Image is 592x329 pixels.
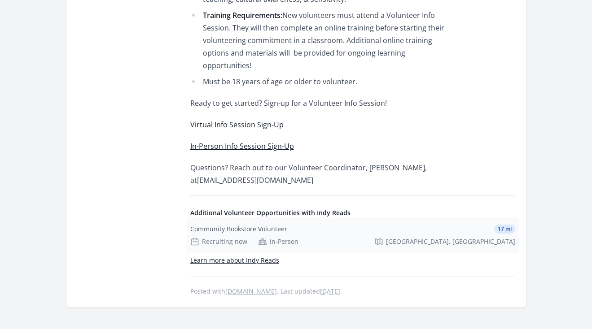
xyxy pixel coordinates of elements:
[190,225,287,234] div: Community Bookstore Volunteer
[190,208,515,217] h4: Additional Volunteer Opportunities with Indy Reads
[225,287,277,295] a: [DOMAIN_NAME]
[190,120,284,130] a: Virtual Info Session Sign-Up
[386,237,515,246] span: [GEOGRAPHIC_DATA], [GEOGRAPHIC_DATA]
[190,237,247,246] div: Recruiting now
[190,75,453,88] li: Must be 18 years of age or older to volunteer.
[494,225,515,234] span: 17 mi
[320,287,340,295] abbr: Fri, Jul 18, 2025 10:41 PM
[190,256,279,264] a: Learn more about Indy Reads
[258,237,298,246] div: In-Person
[190,288,515,295] p: Posted with . Last updated .
[190,141,294,151] a: In-Person Info Session Sign-Up
[190,97,453,109] p: Ready to get started? Sign-up for a Volunteer Info Session!
[187,217,519,253] a: Community Bookstore Volunteer 17 mi Recruiting now In-Person [GEOGRAPHIC_DATA], [GEOGRAPHIC_DATA]
[203,10,282,20] strong: Training Requirements:
[190,161,453,186] p: Questions? Reach out to our Volunteer Coordinator, [PERSON_NAME], at [EMAIL_ADDRESS][DOMAIN_NAME]
[190,9,453,72] li: New volunteers must attend a Volunteer Info Session. They will then complete an online training b...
